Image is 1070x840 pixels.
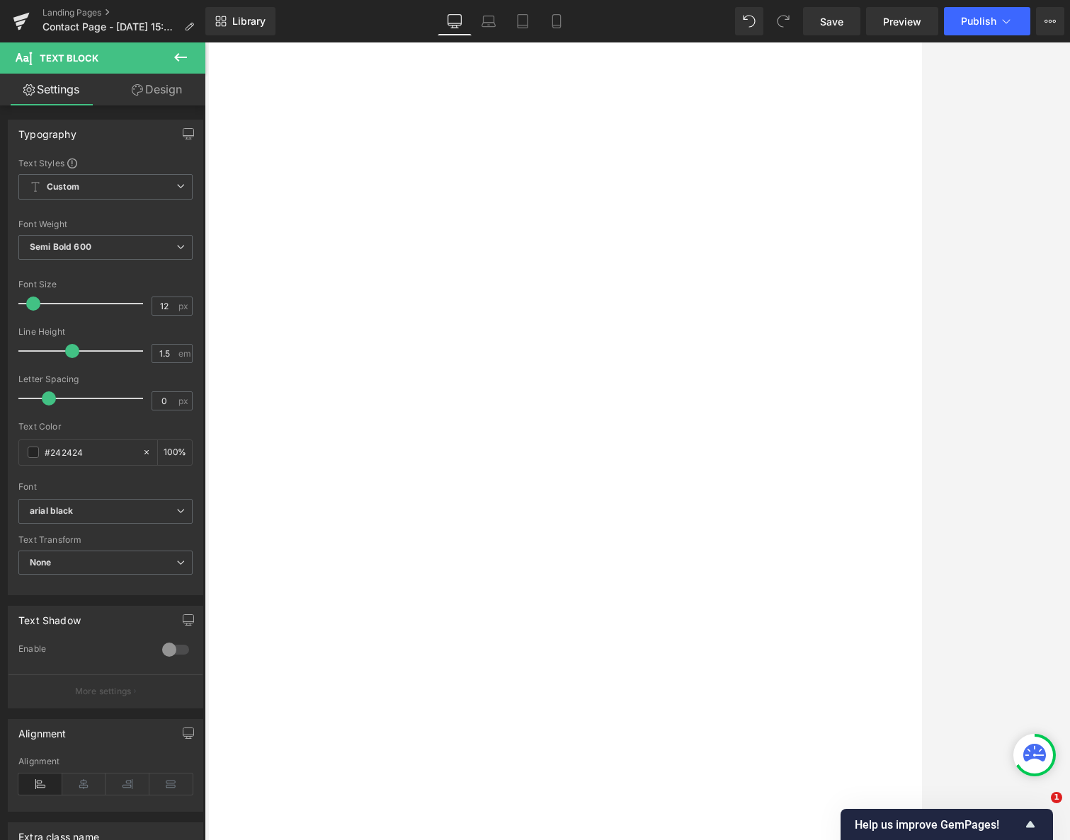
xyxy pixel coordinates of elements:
a: Preview [866,7,938,35]
div: Typography [18,120,76,140]
div: Font Size [18,280,193,289]
button: Undo [735,7,763,35]
div: Text Styles [18,157,193,168]
b: None [30,557,52,568]
div: Text Shadow [18,606,81,626]
div: Font Weight [18,219,193,229]
span: Contact Page - [DATE] 15:48:11 [42,21,178,33]
div: Alignment [18,720,67,740]
div: Font [18,482,193,492]
button: Redo [769,7,797,35]
b: Semi Bold 600 [30,241,91,252]
span: Help us improve GemPages! [855,818,1022,832]
button: Show survey - Help us improve GemPages! [855,816,1039,833]
div: Text Color [18,422,193,432]
span: Save [820,14,843,29]
span: 1 [1051,792,1062,803]
span: Publish [961,16,996,27]
p: More settings [75,685,132,698]
a: Mobile [540,7,574,35]
a: New Library [205,7,275,35]
a: Laptop [472,7,506,35]
div: Line Height [18,327,193,337]
input: Color [45,444,135,460]
span: Preview [883,14,921,29]
a: Design [106,74,208,105]
div: Letter Spacing [18,374,193,384]
span: Library [232,15,266,28]
button: Publish [944,7,1030,35]
iframe: Intercom live chat [1022,792,1056,826]
i: arial black [30,505,74,517]
span: Text Block [40,52,98,64]
div: Enable [18,643,148,658]
span: px [178,301,190,311]
a: Landing Pages [42,7,205,18]
a: Desktop [438,7,472,35]
button: More settings [8,674,203,708]
span: px [178,396,190,405]
div: % [158,440,192,465]
a: Tablet [506,7,540,35]
span: em [178,349,190,358]
div: Alignment [18,756,193,766]
div: Text Transform [18,535,193,545]
button: More [1036,7,1064,35]
b: Custom [47,181,79,193]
